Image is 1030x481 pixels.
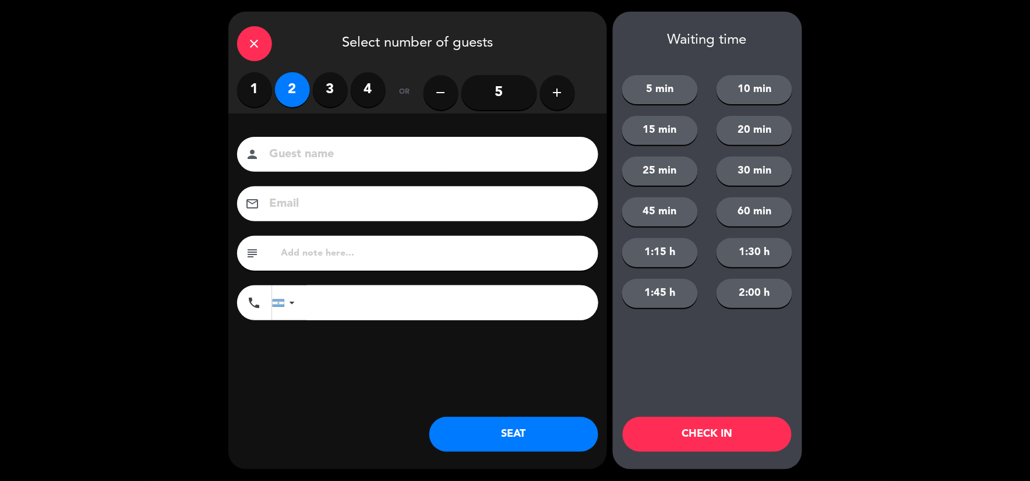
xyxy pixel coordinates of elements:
label: 2 [275,72,310,107]
input: Guest name [269,144,583,165]
i: email [246,197,260,211]
div: Select number of guests [228,12,607,72]
i: person [246,147,260,161]
button: 45 min [622,197,698,227]
div: Waiting time [613,32,802,49]
button: 1:15 h [622,238,698,267]
button: 2:00 h [717,279,792,308]
i: remove [434,86,448,100]
button: CHECK IN [623,417,792,452]
button: 1:45 h [622,279,698,308]
label: 1 [237,72,272,107]
i: phone [248,296,262,310]
button: add [540,75,575,110]
div: Argentina: +54 [273,286,299,320]
button: remove [424,75,458,110]
div: or [386,72,424,113]
button: 30 min [717,157,792,186]
button: 10 min [717,75,792,104]
button: 20 min [717,116,792,145]
label: 3 [313,72,348,107]
input: Email [269,194,583,214]
button: SEAT [429,417,598,452]
i: close [248,37,262,51]
input: Add note here... [280,245,590,261]
button: 25 min [622,157,698,186]
button: 1:30 h [717,238,792,267]
button: 15 min [622,116,698,145]
button: 60 min [717,197,792,227]
label: 4 [351,72,386,107]
button: 5 min [622,75,698,104]
i: add [551,86,565,100]
i: subject [246,246,260,260]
